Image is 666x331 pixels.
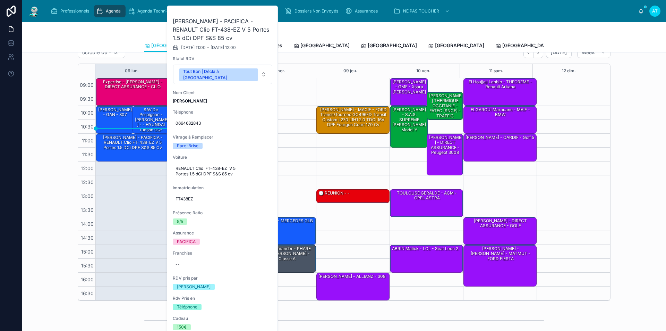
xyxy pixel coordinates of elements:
[293,39,350,53] a: [GEOGRAPHIC_DATA]
[176,166,270,177] span: RENAULT Clio FT-438-EZ V 5 Portes 1.5 dCi DPF S&S 85 cv
[46,3,638,19] div: scrollable content
[173,296,273,301] span: Rdv Pris en
[318,190,350,196] div: 🕒 RÉUNION - -
[79,193,95,199] span: 13:00
[177,324,187,330] div: 150€
[97,107,133,118] div: [PERSON_NAME] - GAN - 307
[427,134,463,175] div: [PERSON_NAME] - DIRECT ASSURANCE - Peugeot 3008
[533,47,543,58] button: Next
[79,124,95,130] span: 10:30
[465,79,536,90] div: El Houjjaji Lahbib - THEOREME - Renault Arkana
[562,64,576,78] button: 12 dim.
[173,98,207,104] strong: [PERSON_NAME]
[125,64,139,78] button: 06 lun.
[243,217,316,245] div: TELMA - MACIF - MERCEDES GLB
[176,121,270,126] span: 0664682843
[79,235,95,241] span: 14:30
[465,107,536,118] div: ELGAROUI Marouane - MAIF - BMW
[173,230,273,236] span: Assurance
[79,263,95,268] span: 15:30
[465,218,536,229] div: [PERSON_NAME] - DIRECT ASSURANCE - GOLF
[173,56,273,61] span: Statut RDV
[79,179,95,185] span: 12:30
[464,134,536,161] div: [PERSON_NAME] - CARDIF - golf 5
[137,8,175,14] span: Agenda Technicien
[80,151,95,157] span: 11:30
[126,5,180,17] a: Agenda Technicien
[176,196,270,202] span: FT438EZ
[79,207,95,213] span: 13:30
[391,5,453,17] a: NE PAS TOUCHER
[207,45,209,50] span: -
[222,5,248,17] a: Rack
[465,246,536,262] div: [PERSON_NAME] - [PERSON_NAME] - MATMUT - FORD FIESTA
[177,284,211,290] div: [PERSON_NAME]
[173,109,273,115] span: Téléphone
[343,5,383,17] a: Assurances
[173,185,273,191] span: Immatriculation
[428,93,463,119] div: [PERSON_NAME] THERMIQUE OCCITANIE - FATEC (SNCF) - TRAFFIC
[391,246,459,252] div: ABRIN Malick - LCL - Seat leon 2
[173,17,273,42] h2: [PERSON_NAME] - PACIFICA - RENAULT Clio FT-438-EZ V 5 Portes 1.5 dCi DPF S&S 85 cv
[180,5,222,17] a: RDV Annulés
[183,68,254,81] div: Tout Bon | Décla à [GEOGRAPHIC_DATA]
[391,190,462,201] div: TOULOUSE GERALDE - ACM - OPEL ASTRA
[244,218,314,224] div: TELMA - MACIF - MERCEDES GLB
[96,78,169,106] div: Expertise - [PERSON_NAME] - DIRECT ASSURANCE - CLIO
[294,8,338,14] span: Dossiers Non Envoyés
[355,8,378,14] span: Assurances
[78,96,95,102] span: 09:30
[283,5,343,17] a: Dossiers Non Envoyés
[368,42,417,49] span: [GEOGRAPHIC_DATA]
[435,42,484,49] span: [GEOGRAPHIC_DATA]
[318,273,386,280] div: [PERSON_NAME] - ALLIANZ - 308
[390,190,463,217] div: TOULOUSE GERALDE - ACM - OPEL ASTRA
[106,8,121,14] span: Agenda
[28,6,40,17] img: App logo
[78,82,95,88] span: 09:00
[464,78,536,106] div: El Houjjaji Lahbib - THEOREME - Renault Arkana
[133,106,169,133] div: SAV de Perpignan - [PERSON_NAME] - - HYUNDAI Tucson GQ-606-MF IV 1.6 TGDi 16V 230 Hybrid 2WD 179 ...
[464,106,536,133] div: ELGAROUI Marouane - MAIF - BMW
[176,262,180,267] div: --
[173,250,273,256] span: Franchise
[177,143,198,149] div: Pare-Brise
[248,5,283,17] a: Cadeaux
[427,92,463,119] div: [PERSON_NAME] THERMIQUE OCCITANIE - FATEC (SNCF) - TRAFFIC
[97,134,168,151] div: [PERSON_NAME] - PACIFICA - RENAULT Clio FT-438-EZ V 5 Portes 1.5 dCi DPF S&S 85 cv
[177,239,196,245] div: PACIFICA
[317,190,389,203] div: 🕒 RÉUNION - -
[173,275,273,281] span: RDV pris par
[151,42,200,49] span: [GEOGRAPHIC_DATA]
[428,39,484,53] a: [GEOGRAPHIC_DATA]
[464,245,536,286] div: [PERSON_NAME] - [PERSON_NAME] - MATMUT - FORD FIESTA
[173,210,273,216] span: Présence Ratio
[243,245,316,272] div: Module à commander - PHARE AVT DROIT [PERSON_NAME] - MMA - classe A
[173,134,273,140] span: Vitrage à Remplacer
[390,106,428,147] div: [PERSON_NAME] - S.A.S. SUPREME [PERSON_NAME] Model Y
[390,78,428,106] div: [PERSON_NAME] - GMF - Xsara [PERSON_NAME]
[550,49,567,56] span: [DATE]
[97,79,168,90] div: Expertise - [PERSON_NAME] - DIRECT ASSURANCE - CLIO
[343,64,357,78] button: 09 jeu.
[317,106,389,133] div: [PERSON_NAME] - MACIF - FORD Transit/Tourneo GC496FD Transit Custom I 270 L1H1 2.0 TDCi 16V DPF F...
[79,221,95,227] span: 14:00
[94,5,126,17] a: Agenda
[173,65,272,84] button: Select Button
[464,217,536,245] div: [PERSON_NAME] - DIRECT ASSURANCE - GOLF
[96,134,169,161] div: [PERSON_NAME] - PACIFICA - RENAULT Clio FT-438-EZ V 5 Portes 1.5 dCi DPF S&S 85 cv
[300,42,350,49] span: [GEOGRAPHIC_DATA]
[416,64,430,78] button: 10 ven.
[82,49,118,56] h2: octobre 06 – 12
[317,273,389,300] div: [PERSON_NAME] - ALLIANZ - 308
[173,316,273,321] span: Cadeau
[49,5,94,17] a: Professionnels
[80,138,95,143] span: 11:00
[177,218,183,225] div: 5/5
[134,107,169,153] div: SAV de Perpignan - [PERSON_NAME] - - HYUNDAI Tucson GQ-606-MF IV 1.6 TGDi 16V 230 Hybrid 2WD 179 ...
[489,64,503,78] button: 11 sam.
[391,107,427,133] div: [PERSON_NAME] - S.A.S. SUPREME [PERSON_NAME] Model Y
